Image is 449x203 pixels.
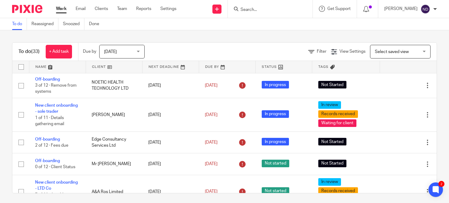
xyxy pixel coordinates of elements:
[12,5,42,13] img: Pixie
[142,73,199,98] td: [DATE]
[136,6,151,12] a: Reports
[35,159,60,163] a: Off-boarding
[318,178,341,186] span: In review
[12,18,27,30] a: To do
[205,162,218,166] span: [DATE]
[438,181,444,187] div: 2
[142,131,199,153] td: [DATE]
[318,119,356,127] span: Waiting for client
[318,101,341,109] span: In review
[18,48,40,55] h1: To do
[31,18,58,30] a: Reassigned
[35,83,77,94] span: 3 of 12 · Remove from systems
[56,6,67,12] a: Work
[205,140,218,145] span: [DATE]
[160,6,176,12] a: Settings
[86,153,142,175] td: Mr [PERSON_NAME]
[86,98,142,131] td: [PERSON_NAME]
[89,18,104,30] a: Done
[35,77,60,82] a: Off-boarding
[384,6,418,12] p: [PERSON_NAME]
[142,153,199,175] td: [DATE]
[35,180,78,191] a: New client onboarding - LTD Co
[318,81,346,88] span: Not Started
[317,49,326,54] span: Filter
[318,138,346,145] span: Not Started
[318,187,358,195] span: Records received
[83,48,96,55] p: Due by
[76,6,86,12] a: Email
[142,98,199,131] td: [DATE]
[318,65,329,68] span: Tags
[375,50,409,54] span: Select saved view
[262,110,289,118] span: In progress
[31,49,40,54] span: (33)
[327,7,351,11] span: Get Support
[35,116,64,126] span: 1 of 11 · Details gathering email
[35,143,68,148] span: 2 of 12 · Fees due
[205,113,218,117] span: [DATE]
[35,165,75,169] span: 0 of 12 · Client Status
[262,160,289,167] span: Not started
[318,160,346,167] span: Not Started
[63,18,84,30] a: Snoozed
[262,187,289,195] span: Not started
[86,73,142,98] td: NOETIC HEALTH TECHNOLOGY LTD
[262,81,289,88] span: In progress
[35,103,78,114] a: New client onboarding - sole trader
[35,137,60,141] a: Off-boarding
[117,6,127,12] a: Team
[240,7,294,13] input: Search
[104,50,117,54] span: [DATE]
[421,4,430,14] img: svg%3E
[205,83,218,88] span: [DATE]
[86,131,142,153] td: Edge Consultancy Services Ltd
[262,138,289,145] span: In progress
[205,190,218,194] span: [DATE]
[318,110,358,118] span: Records received
[95,6,108,12] a: Clients
[46,45,72,58] a: + Add task
[339,49,365,54] span: View Settings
